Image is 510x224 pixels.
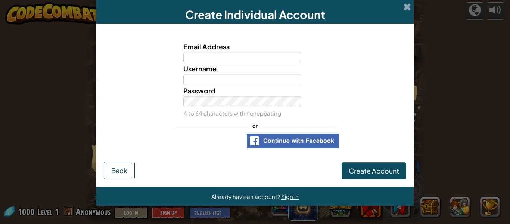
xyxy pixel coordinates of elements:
[249,120,261,131] span: or
[183,64,217,73] span: Username
[211,193,281,200] span: Already have an account?
[349,166,399,175] span: Create Account
[183,110,281,117] small: 4 to 64 characters with no repeating
[183,42,230,51] span: Email Address
[104,162,135,179] button: Back
[185,7,325,22] span: Create Individual Account
[342,162,406,179] button: Create Account
[183,86,215,95] span: Password
[111,166,127,175] span: Back
[281,193,299,200] a: Sign in
[167,133,243,149] iframe: Sign in with Google Button
[247,134,339,148] img: facebook_sso_button2.png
